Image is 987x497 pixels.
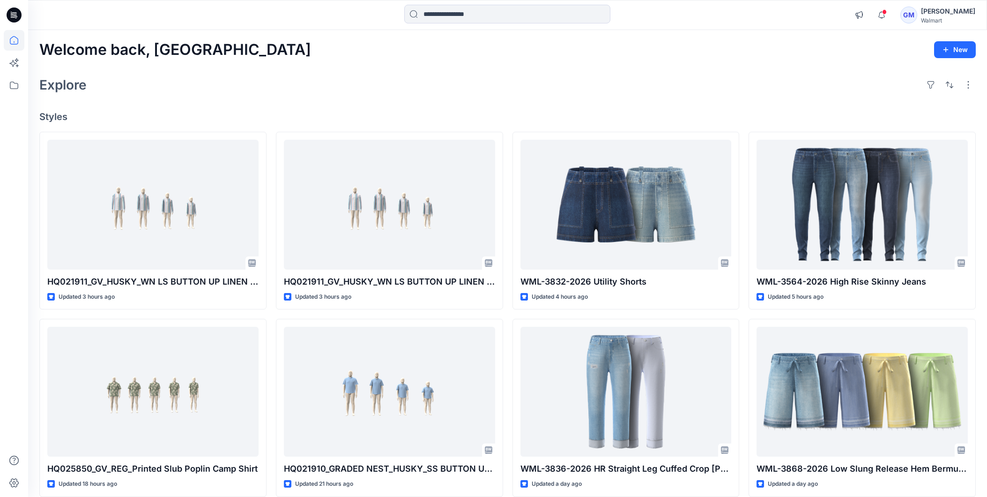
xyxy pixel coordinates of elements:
div: GM [900,7,917,23]
p: WML-3832-2026 Utility Shorts [520,275,732,288]
p: WML-3836-2026 HR Straight Leg Cuffed Crop [PERSON_NAME] [520,462,732,475]
a: WML-3836-2026 HR Straight Leg Cuffed Crop Jean [520,327,732,457]
p: HQ021911_GV_HUSKY_WN LS BUTTON UP LINEN LOOKALIKE SHIRT [47,275,259,288]
div: [PERSON_NAME] [921,6,975,17]
p: WML-3868-2026 Low Slung Release Hem Bermuda Short [757,462,968,475]
h4: Styles [39,111,976,122]
a: WML-3564-2026 High Rise Skinny Jeans [757,140,968,270]
a: HQ025850_GV_REG_Printed Slub Poplin Camp Shirt [47,327,259,457]
p: Updated a day ago [532,479,582,489]
p: Updated 4 hours ago [532,292,588,302]
p: Updated a day ago [768,479,818,489]
p: Updated 5 hours ago [768,292,824,302]
a: WML-3868-2026 Low Slung Release Hem Bermuda Short [757,327,968,457]
a: HQ021911_GV_HUSKY_WN LS BUTTON UP LINEN LOOKALIKE SHIRT [284,140,495,270]
h2: Explore [39,77,87,92]
p: Updated 21 hours ago [295,479,353,489]
p: Updated 18 hours ago [59,479,117,489]
div: Walmart [921,17,975,24]
p: HQ025850_GV_REG_Printed Slub Poplin Camp Shirt [47,462,259,475]
p: HQ021910_GRADED NEST_HUSKY_SS BUTTON UP OXFORD SHIRT [284,462,495,475]
p: WML-3564-2026 High Rise Skinny Jeans [757,275,968,288]
p: HQ021911_GV_HUSKY_WN LS BUTTON UP LINEN LOOKALIKE SHIRT [284,275,495,288]
a: HQ021910_GRADED NEST_HUSKY_SS BUTTON UP OXFORD SHIRT [284,327,495,457]
button: New [934,41,976,58]
a: HQ021911_GV_HUSKY_WN LS BUTTON UP LINEN LOOKALIKE SHIRT [47,140,259,270]
p: Updated 3 hours ago [59,292,115,302]
a: WML-3832-2026 Utility Shorts [520,140,732,270]
h2: Welcome back, [GEOGRAPHIC_DATA] [39,41,311,59]
p: Updated 3 hours ago [295,292,351,302]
